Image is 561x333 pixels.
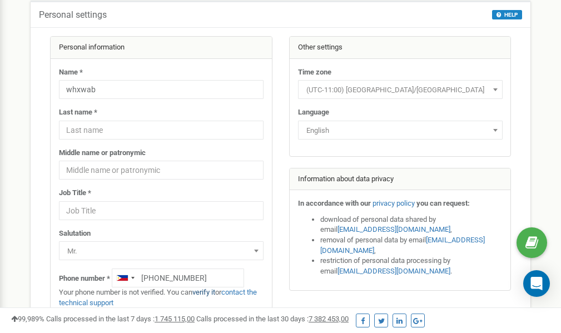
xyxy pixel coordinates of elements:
[309,315,349,323] u: 7 382 453,00
[320,236,485,255] a: [EMAIL_ADDRESS][DOMAIN_NAME]
[59,148,146,158] label: Middle name or patronymic
[298,121,503,140] span: English
[320,235,503,256] li: removal of personal data by email ,
[337,225,450,233] a: [EMAIL_ADDRESS][DOMAIN_NAME]
[290,37,511,59] div: Other settings
[298,199,371,207] strong: In accordance with our
[298,80,503,99] span: (UTC-11:00) Pacific/Midway
[59,287,264,308] p: Your phone number is not verified. You can or
[523,270,550,297] div: Open Intercom Messenger
[59,288,257,307] a: contact the technical support
[59,241,264,260] span: Mr.
[59,228,91,239] label: Salutation
[320,256,503,276] li: restriction of personal data processing by email .
[39,10,107,20] h5: Personal settings
[337,267,450,275] a: [EMAIL_ADDRESS][DOMAIN_NAME]
[63,243,260,259] span: Mr.
[302,82,499,98] span: (UTC-11:00) Pacific/Midway
[155,315,195,323] u: 1 745 115,00
[112,269,138,287] div: Telephone country code
[302,123,499,138] span: English
[298,107,329,118] label: Language
[192,288,215,296] a: verify it
[373,199,415,207] a: privacy policy
[59,188,91,198] label: Job Title *
[59,80,264,99] input: Name
[290,168,511,191] div: Information about data privacy
[298,67,331,78] label: Time zone
[59,107,97,118] label: Last name *
[59,201,264,220] input: Job Title
[51,37,272,59] div: Personal information
[196,315,349,323] span: Calls processed in the last 30 days :
[320,215,503,235] li: download of personal data shared by email ,
[59,161,264,180] input: Middle name or patronymic
[416,199,470,207] strong: you can request:
[59,121,264,140] input: Last name
[59,274,110,284] label: Phone number *
[59,67,83,78] label: Name *
[492,10,522,19] button: HELP
[112,269,244,287] input: +1-800-555-55-55
[46,315,195,323] span: Calls processed in the last 7 days :
[11,315,44,323] span: 99,989%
